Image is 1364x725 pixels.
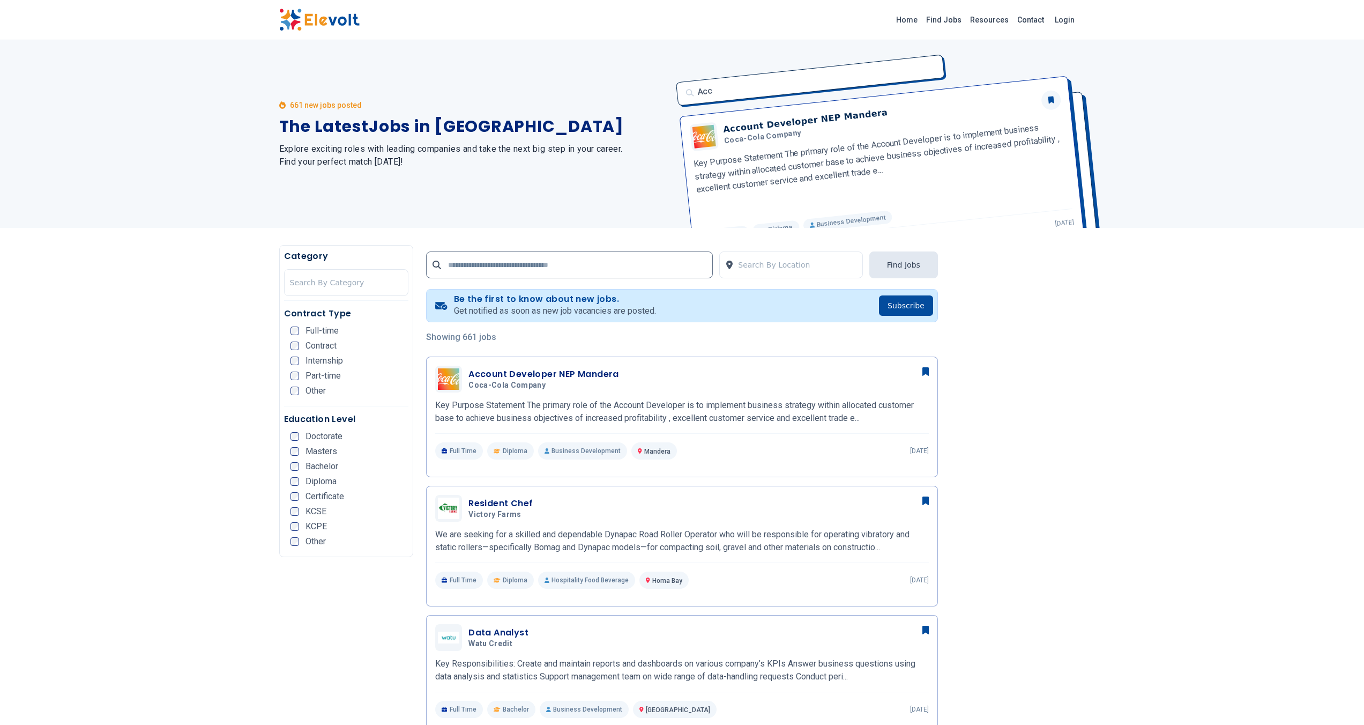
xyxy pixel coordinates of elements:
span: KCPE [305,522,327,531]
span: Other [305,537,326,546]
span: [GEOGRAPHIC_DATA] [646,706,710,714]
input: Bachelor [290,462,299,471]
p: [DATE] [910,447,929,455]
span: Bachelor [503,705,529,714]
p: Key Responsibilities: Create and maintain reports and dashboards on various company’s KPIs Answer... [435,657,929,683]
img: Victory Farms [438,498,459,519]
h5: Category [284,250,409,263]
input: Contract [290,342,299,350]
h5: Contract Type [284,307,409,320]
h2: Explore exciting roles with leading companies and take the next big step in your career. Find you... [279,143,669,168]
input: Certificate [290,492,299,501]
span: Part-time [305,372,341,380]
img: Watu Credit [438,632,459,643]
h1: The Latest Jobs in [GEOGRAPHIC_DATA] [279,117,669,136]
p: Key Purpose Statement The primary role of the Account Developer is to implement business strategy... [435,399,929,425]
button: Subscribe [879,295,933,316]
h5: Education Level [284,413,409,426]
span: Certificate [305,492,344,501]
span: KCSE [305,507,326,516]
h3: Data Analyst [468,626,528,639]
a: Resources [966,11,1013,28]
a: Victory FarmsResident ChefVictory FarmsWe are seeking for a skilled and dependable Dynapac Road R... [435,495,929,589]
img: Coca-Cola Company [438,368,459,390]
h3: Resident Chef [468,497,533,510]
input: Other [290,387,299,395]
input: Part-time [290,372,299,380]
input: Other [290,537,299,546]
p: Full Time [435,701,483,718]
input: Internship [290,357,299,365]
img: Elevolt [279,9,360,31]
p: Full Time [435,442,483,460]
input: KCSE [290,507,299,516]
span: Doctorate [305,432,342,441]
span: Diploma [305,477,337,486]
p: We are seeking for a skilled and dependable Dynapac Road Roller Operator who will be responsible ... [435,528,929,554]
span: Victory Farms [468,510,521,520]
p: Business Development [540,701,629,718]
a: Watu CreditData AnalystWatu CreditKey Responsibilities: Create and maintain reports and dashboard... [435,624,929,718]
input: Diploma [290,477,299,486]
a: Home [892,11,922,28]
span: Mandera [644,448,670,455]
a: Coca-Cola CompanyAccount Developer NEP ManderaCoca-Cola CompanyKey Purpose Statement The primary ... [435,366,929,460]
p: Hospitality Food Beverage [538,572,635,589]
p: Get notified as soon as new job vacancies are posted. [454,305,656,317]
input: Masters [290,447,299,456]
p: Full Time [435,572,483,589]
span: Masters [305,447,337,456]
span: Contract [305,342,337,350]
span: Diploma [503,447,527,455]
p: Business Development [538,442,627,460]
h4: Be the first to know about new jobs. [454,294,656,305]
span: Full-time [305,327,339,335]
span: Homa Bay [652,577,682,585]
p: Showing 661 jobs [426,331,938,344]
span: Watu Credit [468,639,512,649]
iframe: Advertisement [951,288,1085,610]
span: Bachelor [305,462,338,471]
p: 661 new jobs posted [290,100,362,110]
span: Diploma [503,576,527,585]
a: Login [1048,9,1081,31]
button: Find Jobs [869,251,938,278]
p: [DATE] [910,576,929,585]
a: Find Jobs [922,11,966,28]
p: [DATE] [910,705,929,714]
input: Full-time [290,327,299,335]
h3: Account Developer NEP Mandera [468,368,619,381]
span: Other [305,387,326,395]
span: Coca-Cola Company [468,381,546,390]
span: Internship [305,357,343,365]
input: Doctorate [290,432,299,441]
input: KCPE [290,522,299,531]
a: Contact [1013,11,1048,28]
